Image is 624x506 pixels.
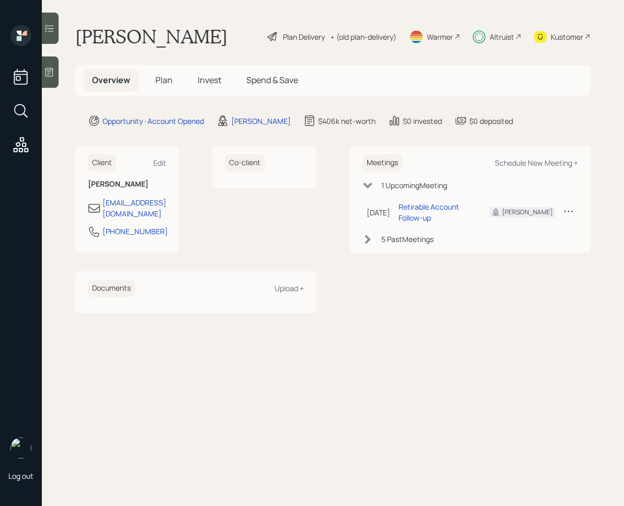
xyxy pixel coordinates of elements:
[399,201,473,223] div: Retirable Account Follow-up
[92,74,130,86] span: Overview
[75,25,228,48] h1: [PERSON_NAME]
[88,280,135,297] h6: Documents
[225,154,265,171] h6: Co-client
[427,31,453,42] div: Warmer
[198,74,221,86] span: Invest
[367,207,390,218] div: [DATE]
[362,154,402,171] h6: Meetings
[88,180,166,189] h6: [PERSON_NAME]
[103,226,168,237] div: [PHONE_NUMBER]
[551,31,583,42] div: Kustomer
[403,116,442,126] div: $0 invested
[231,116,291,126] div: [PERSON_NAME]
[318,116,376,126] div: $406k net-worth
[490,31,514,42] div: Altruist
[495,158,578,168] div: Schedule New Meeting +
[103,197,166,219] div: [EMAIL_ADDRESS][DOMAIN_NAME]
[155,74,173,86] span: Plan
[88,154,116,171] h6: Client
[10,438,31,458] img: retirable_logo.png
[103,116,204,126] div: Opportunity · Account Opened
[283,31,325,42] div: Plan Delivery
[153,158,166,168] div: Edit
[330,31,396,42] div: • (old plan-delivery)
[469,116,513,126] div: $0 deposited
[246,74,298,86] span: Spend & Save
[275,283,304,293] div: Upload +
[381,234,434,245] div: 5 Past Meeting s
[8,471,33,481] div: Log out
[381,180,447,191] div: 1 Upcoming Meeting
[502,208,553,217] div: [PERSON_NAME]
